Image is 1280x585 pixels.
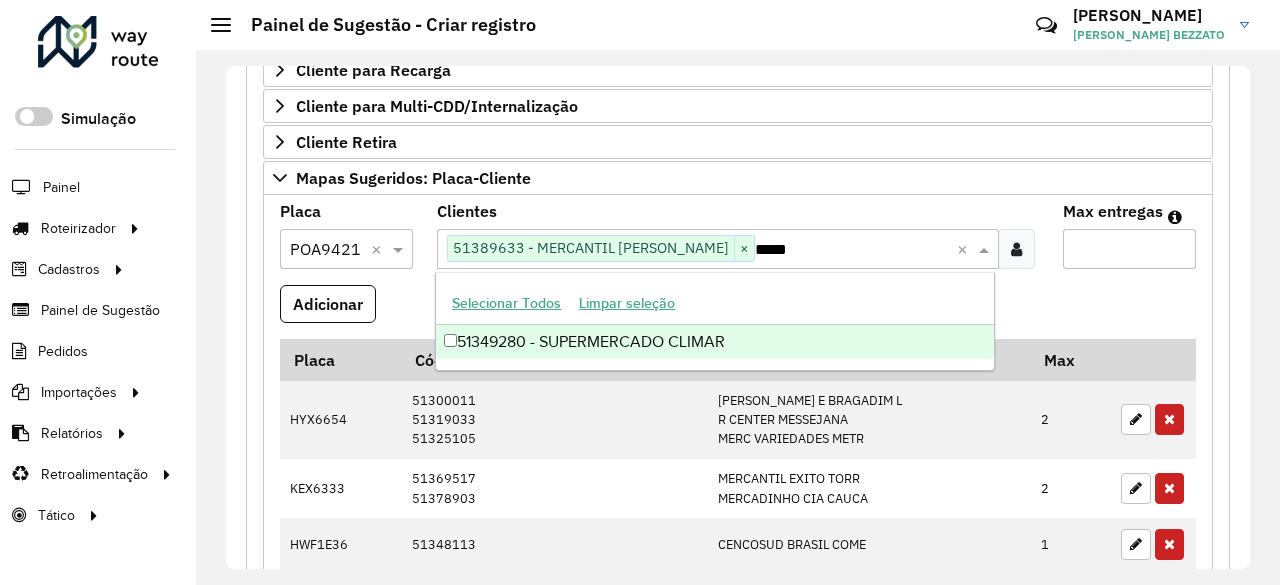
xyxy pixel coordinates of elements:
[38,341,88,362] span: Pedidos
[280,285,376,323] button: Adicionar
[448,236,734,260] span: 51389633 - MERCANTIL [PERSON_NAME]
[263,161,1213,195] a: Mapas Sugeridos: Placa-Cliente
[734,237,754,261] span: ×
[1031,518,1111,570] td: 1
[708,518,1031,570] td: CENCOSUD BRASIL COME
[280,381,401,459] td: HYX6654
[41,423,103,444] span: Relatórios
[436,325,994,359] div: 51349280 - SUPERMERCADO CLIMAR
[1031,381,1111,459] td: 2
[1025,4,1068,47] a: Contato Rápido
[957,237,974,261] span: Clear all
[1168,209,1182,225] em: Máximo de clientes que serão colocados na mesma rota com os clientes informados
[401,459,707,518] td: 51369517 51378903
[708,381,1031,459] td: [PERSON_NAME] E BRAGADIM L R CENTER MESSEJANA MERC VARIEDADES METR
[41,300,160,321] span: Painel de Sugestão
[43,177,80,198] span: Painel
[263,125,1213,159] a: Cliente Retira
[263,89,1213,123] a: Cliente para Multi-CDD/Internalização
[280,459,401,518] td: KEX6333
[435,272,995,371] ng-dropdown-panel: Options list
[41,218,116,239] span: Roteirizador
[296,170,531,186] span: Mapas Sugeridos: Placa-Cliente
[61,107,136,131] label: Simulação
[371,237,388,261] span: Clear all
[437,199,497,223] label: Clientes
[401,381,707,459] td: 51300011 51319033 51325105
[280,199,321,223] label: Placa
[1073,26,1225,44] span: [PERSON_NAME] BEZZATO
[296,62,451,78] span: Cliente para Recarga
[1031,459,1111,518] td: 2
[263,53,1213,87] a: Cliente para Recarga
[296,98,578,114] span: Cliente para Multi-CDD/Internalização
[38,505,75,526] span: Tático
[401,518,707,570] td: 51348113
[38,259,100,280] span: Cadastros
[41,464,148,485] span: Retroalimentação
[708,459,1031,518] td: MERCANTIL EXITO TORR MERCADINHO CIA CAUCA
[280,518,401,570] td: HWF1E36
[231,14,536,36] h2: Painel de Sugestão - Criar registro
[1073,6,1225,25] h3: [PERSON_NAME]
[1031,339,1111,381] th: Max
[280,339,401,381] th: Placa
[296,134,397,150] span: Cliente Retira
[41,382,117,403] span: Importações
[443,288,570,319] button: Selecionar Todos
[401,339,707,381] th: Código Cliente
[1063,199,1163,223] label: Max entregas
[570,288,684,319] button: Limpar seleção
